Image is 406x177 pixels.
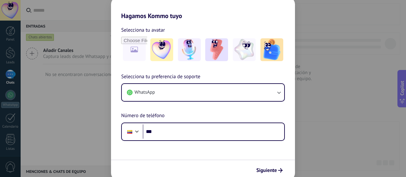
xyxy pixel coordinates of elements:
img: -1.jpeg [150,38,173,61]
span: Selecciona tu preferencia de soporte [121,73,200,81]
span: Siguiente [256,168,277,173]
img: -3.jpeg [205,38,228,61]
div: Colombia: + 57 [124,125,136,138]
img: -2.jpeg [178,38,201,61]
span: WhatsApp [134,89,155,96]
span: Número de teléfono [121,112,165,120]
img: -4.jpeg [233,38,256,61]
img: -5.jpeg [260,38,283,61]
button: Siguiente [253,165,285,176]
button: WhatsApp [122,84,284,101]
span: Selecciona tu avatar [121,26,165,34]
